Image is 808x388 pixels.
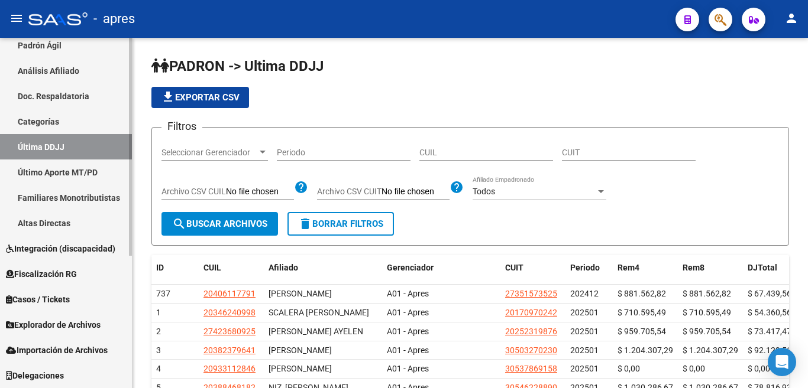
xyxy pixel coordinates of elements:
div: $ 67.439,56 [748,287,803,301]
mat-icon: menu [9,11,24,25]
span: Todos [473,187,495,196]
span: CUIL [203,263,221,272]
span: 20170970242 [505,308,557,317]
span: 737 [156,289,170,298]
span: A01 - Apres [387,308,429,317]
span: 202501 [570,327,599,336]
div: $ 0,00 [748,362,803,376]
span: A01 - Apres [387,327,429,336]
mat-icon: file_download [161,90,175,104]
span: A01 - Apres [387,289,429,298]
span: Fiscalización RG [6,268,77,281]
span: Archivo CSV CUIT [317,187,382,196]
datatable-header-cell: ID [151,255,199,281]
h3: Filtros [161,118,202,135]
div: $ 959.705,54 [618,325,673,338]
span: 1 [156,308,161,317]
div: $ 54.360,56 [748,306,803,319]
button: Borrar Filtros [287,212,394,236]
span: ID [156,263,164,272]
span: 30537869158 [505,364,557,373]
span: 202412 [570,289,599,298]
span: 20933112846 [203,364,256,373]
div: $ 881.562,82 [683,287,738,301]
datatable-header-cell: Rem8 [678,255,743,281]
div: $ 959.705,54 [683,325,738,338]
mat-icon: help [294,180,308,194]
datatable-header-cell: Rem4 [613,255,678,281]
span: 202501 [570,364,599,373]
span: 4 [156,364,161,373]
span: Seleccionar Gerenciador [161,148,257,158]
div: $ 92.129,51 [748,344,803,357]
span: 3 [156,345,161,355]
span: - apres [93,6,135,32]
span: 2 [156,327,161,336]
div: $ 0,00 [618,362,673,376]
datatable-header-cell: Afiliado [264,255,382,281]
span: Casos / Tickets [6,293,70,306]
div: Open Intercom Messenger [768,348,796,376]
span: Exportar CSV [161,92,240,103]
input: Archivo CSV CUIL [226,187,294,197]
button: Exportar CSV [151,87,249,108]
span: [PERSON_NAME] [269,289,332,298]
div: $ 1.204.307,29 [618,344,673,357]
div: $ 881.562,82 [618,287,673,301]
span: [PERSON_NAME] AYELEN [269,327,363,336]
span: PADRON -> Ultima DDJJ [151,58,324,74]
span: 30503270230 [505,345,557,355]
span: CUIT [505,263,523,272]
span: Delegaciones [6,369,64,382]
span: Integración (discapacidad) [6,242,115,255]
datatable-header-cell: Gerenciador [382,255,500,281]
span: Archivo CSV CUIL [161,187,226,196]
datatable-header-cell: CUIT [500,255,565,281]
datatable-header-cell: Periodo [565,255,613,281]
mat-icon: person [784,11,799,25]
datatable-header-cell: CUIL [199,255,264,281]
span: Importación de Archivos [6,344,108,357]
span: Periodo [570,263,600,272]
span: 20382379641 [203,345,256,355]
div: $ 0,00 [683,362,738,376]
mat-icon: help [450,180,464,194]
span: 27423680925 [203,327,256,336]
input: Archivo CSV CUIT [382,187,450,197]
datatable-header-cell: DJTotal [743,255,808,281]
span: Explorador de Archivos [6,318,101,331]
span: Rem4 [618,263,639,272]
mat-icon: delete [298,217,312,231]
span: Borrar Filtros [298,219,383,229]
span: A01 - Apres [387,364,429,373]
span: Afiliado [269,263,298,272]
span: Buscar Archivos [172,219,267,229]
span: 20346240998 [203,308,256,317]
span: 202501 [570,308,599,317]
button: Buscar Archivos [161,212,278,236]
span: A01 - Apres [387,345,429,355]
span: DJTotal [748,263,777,272]
mat-icon: search [172,217,186,231]
span: [PERSON_NAME] [269,364,332,373]
div: $ 1.204.307,29 [683,344,738,357]
span: [PERSON_NAME] [269,345,332,355]
div: $ 710.595,49 [618,306,673,319]
span: SCALERA [PERSON_NAME] [269,308,369,317]
span: 20406117791 [203,289,256,298]
span: 20252319876 [505,327,557,336]
span: 27351573525 [505,289,557,298]
div: $ 73.417,47 [748,325,803,338]
div: $ 710.595,49 [683,306,738,319]
span: Rem8 [683,263,704,272]
span: Gerenciador [387,263,434,272]
span: 202501 [570,345,599,355]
